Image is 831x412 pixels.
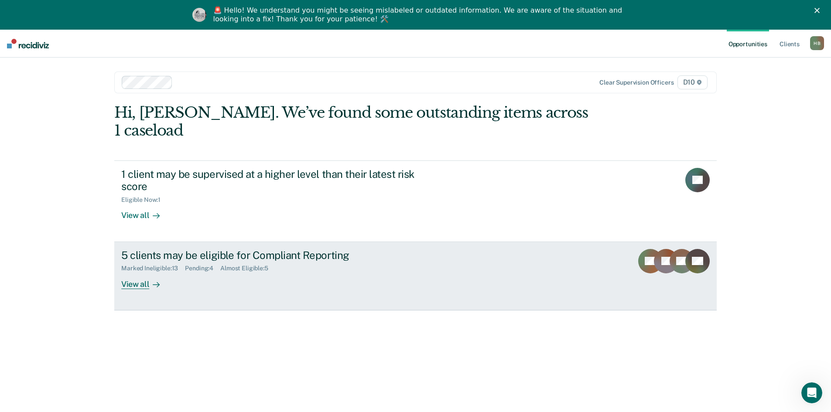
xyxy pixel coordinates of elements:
[121,265,185,272] div: Marked Ineligible : 13
[220,265,275,272] div: Almost Eligible : 5
[213,6,625,24] div: 🚨 Hello! We understand you might be seeing mislabeled or outdated information. We are aware of th...
[778,30,801,58] a: Clients
[7,39,49,48] img: Recidiviz
[801,382,822,403] iframe: Intercom live chat
[727,30,769,58] a: Opportunities
[121,204,170,221] div: View all
[114,160,717,242] a: 1 client may be supervised at a higher level than their latest risk scoreEligible Now:1View all
[121,249,427,262] div: 5 clients may be eligible for Compliant Reporting
[677,75,708,89] span: D10
[114,242,717,310] a: 5 clients may be eligible for Compliant ReportingMarked Ineligible:13Pending:4Almost Eligible:5Vi...
[121,168,427,193] div: 1 client may be supervised at a higher level than their latest risk score
[121,196,168,204] div: Eligible Now : 1
[599,79,674,86] div: Clear supervision officers
[810,36,824,50] div: H B
[810,36,824,50] button: HB
[185,265,220,272] div: Pending : 4
[121,272,170,289] div: View all
[192,8,206,22] img: Profile image for Kim
[814,8,823,13] div: Close
[114,104,596,140] div: Hi, [PERSON_NAME]. We’ve found some outstanding items across 1 caseload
